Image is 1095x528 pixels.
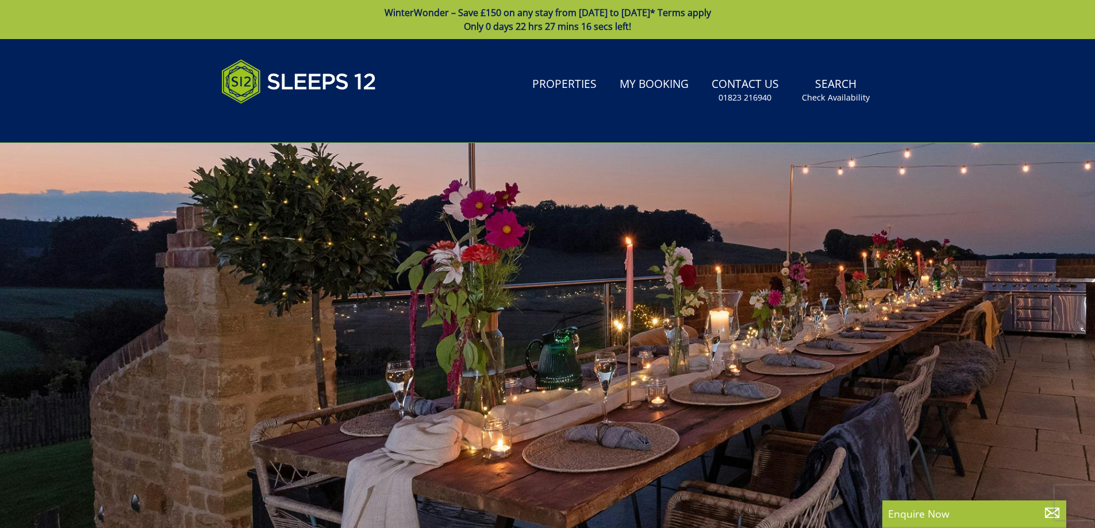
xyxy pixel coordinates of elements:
[216,117,336,127] iframe: Customer reviews powered by Trustpilot
[615,72,693,98] a: My Booking
[528,72,601,98] a: Properties
[707,72,783,109] a: Contact Us01823 216940
[221,53,376,110] img: Sleeps 12
[719,92,771,103] small: 01823 216940
[797,72,874,109] a: SearchCheck Availability
[464,20,631,33] span: Only 0 days 22 hrs 27 mins 16 secs left!
[802,92,870,103] small: Check Availability
[888,506,1061,521] p: Enquire Now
